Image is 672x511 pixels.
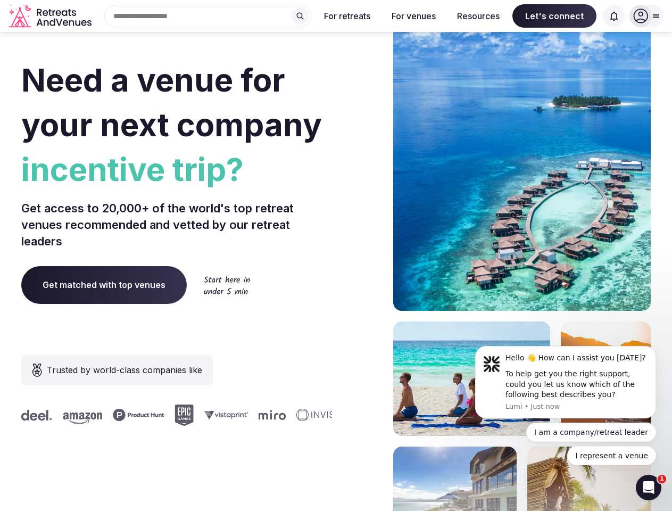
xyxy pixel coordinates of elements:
a: Visit the homepage [9,4,94,28]
p: Get access to 20,000+ of the world's top retreat venues recommended and vetted by our retreat lea... [21,200,332,249]
span: Trusted by world-class companies like [47,364,202,376]
button: For venues [383,4,444,28]
a: Get matched with top venues [21,266,187,303]
img: woman sitting in back of truck with camels [561,322,651,436]
svg: Vistaprint company logo [204,410,248,419]
iframe: Intercom notifications message [459,336,672,472]
svg: Epic Games company logo [175,405,194,426]
iframe: Intercom live chat [636,475,661,500]
svg: Miro company logo [259,410,286,420]
svg: Invisible company logo [296,409,355,422]
img: yoga on tropical beach [393,322,550,436]
img: Start here in under 5 min [204,276,250,294]
span: Need a venue for your next company [21,61,322,144]
span: incentive trip? [21,147,332,192]
svg: Retreats and Venues company logo [9,4,94,28]
span: Let's connect [512,4,596,28]
button: For retreats [316,4,379,28]
svg: Deel company logo [21,410,52,421]
button: Resources [449,4,508,28]
span: 1 [658,475,666,483]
